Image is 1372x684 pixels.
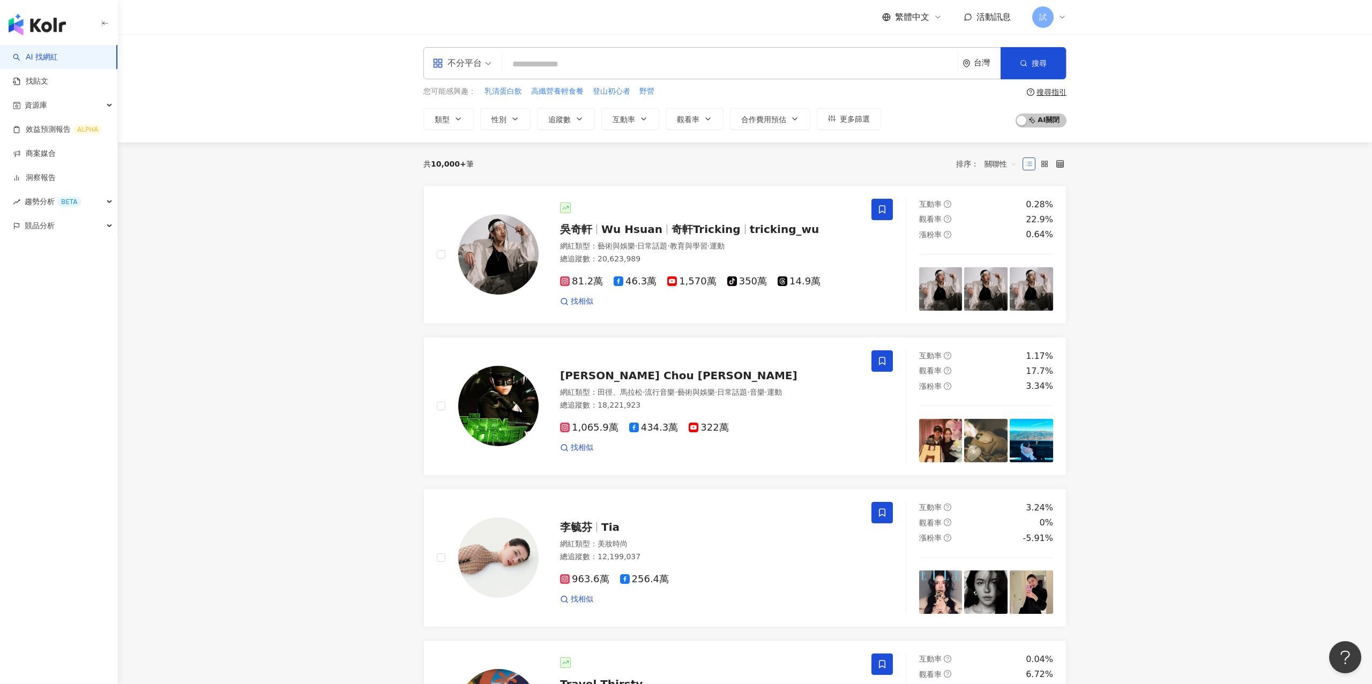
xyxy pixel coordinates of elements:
span: 繁體中文 [895,11,929,23]
button: 搜尋 [1001,47,1066,79]
span: 趨勢分析 [25,190,81,214]
a: KOL Avatar李毓芬Tia網紅類型：美妝時尚總追蹤數：12,199,037963.6萬256.4萬找相似互動率question-circle3.24%觀看率question-circle0... [423,488,1067,627]
span: question-circle [944,231,951,238]
span: 李毓芬 [560,521,592,533]
span: Tia [601,521,620,533]
span: · [715,388,717,396]
span: · [707,242,710,250]
a: KOL Avatar吳奇軒Wu Hsuan奇軒Trickingtricking_wu網紅類型：藝術與娛樂·日常話題·教育與學習·運動總追蹤數：20,623,98981.2萬46.3萬1,570萬... [423,185,1067,324]
span: question-circle [944,655,951,663]
div: 17.7% [1026,365,1053,377]
div: 不分平台 [433,55,482,72]
span: · [765,388,767,396]
span: 漲粉率 [919,230,942,239]
span: 田徑、馬拉松 [598,388,643,396]
span: 美妝時尚 [598,539,628,548]
span: 漲粉率 [919,533,942,542]
span: 試 [1039,11,1047,23]
span: 日常話題 [637,242,667,250]
span: 流行音樂 [645,388,675,396]
div: 0.28% [1026,199,1053,211]
span: 運動 [767,388,782,396]
span: 1,570萬 [667,276,717,287]
span: 關聯性 [985,155,1017,172]
span: 互動率 [613,115,635,124]
div: 0.64% [1026,229,1053,240]
span: 找相似 [571,594,593,605]
div: 1.17% [1026,350,1053,362]
span: question-circle [944,200,951,208]
span: question-circle [944,534,951,542]
span: 256.4萬 [620,574,669,585]
span: 322萬 [689,422,728,433]
a: 找相似 [560,594,593,605]
button: 性別 [480,108,531,130]
span: 觀看率 [919,518,942,527]
span: · [667,242,669,250]
span: 互動率 [919,503,942,512]
span: Wu Hsuan [601,223,662,236]
span: appstore [433,58,443,69]
span: 合作費用預估 [741,115,786,124]
span: 奇軒Tricking [672,223,741,236]
img: post-image [964,419,1008,462]
span: question-circle [944,382,951,390]
a: 找貼文 [13,76,48,87]
span: 350萬 [727,276,767,287]
span: 吳奇軒 [560,223,592,236]
span: 搜尋 [1032,59,1047,67]
img: post-image [919,419,963,462]
span: question-circle [944,518,951,526]
div: 0% [1040,517,1053,529]
span: 野營 [639,86,654,97]
div: 搜尋指引 [1037,88,1067,96]
button: 登山初心者 [592,86,631,97]
a: 效益預測報告ALPHA [13,124,102,135]
a: 找相似 [560,296,593,307]
span: 您可能感興趣： [423,86,476,97]
img: post-image [964,570,1008,614]
span: rise [13,198,20,206]
img: post-image [1010,570,1053,614]
span: · [643,388,645,396]
span: 10,000+ [431,160,466,168]
a: searchAI 找網紅 [13,52,58,63]
span: 運動 [710,242,725,250]
div: -5.91% [1023,532,1053,544]
div: 共 筆 [423,160,474,168]
span: 資源庫 [25,93,47,117]
div: 6.72% [1026,668,1053,680]
button: 觀看率 [666,108,724,130]
img: post-image [919,570,963,614]
img: post-image [919,267,963,311]
span: 類型 [435,115,450,124]
div: 總追蹤數 ： 20,623,989 [560,254,859,265]
button: 高纖營養輕食餐 [531,86,584,97]
span: [PERSON_NAME] Chou [PERSON_NAME] [560,369,797,382]
span: question-circle [944,352,951,359]
img: logo [9,14,66,35]
span: 觀看率 [919,215,942,223]
span: 963.6萬 [560,574,609,585]
div: 22.9% [1026,214,1053,226]
iframe: Help Scout Beacon - Open [1329,641,1361,673]
img: post-image [1010,267,1053,311]
img: post-image [964,267,1008,311]
button: 野營 [639,86,655,97]
span: · [747,388,749,396]
button: 合作費用預估 [730,108,810,130]
span: 活動訊息 [976,12,1011,22]
div: 3.34% [1026,380,1053,392]
span: 1,065.9萬 [560,422,618,433]
div: BETA [57,197,81,207]
span: 觀看率 [677,115,699,124]
div: 排序： [956,155,1023,172]
div: 網紅類型 ： [560,241,859,252]
span: 藝術與娛樂 [598,242,635,250]
span: · [675,388,677,396]
a: KOL Avatar[PERSON_NAME] Chou [PERSON_NAME]網紅類型：田徑、馬拉松·流行音樂·藝術與娛樂·日常話題·音樂·運動總追蹤數：18,221,9231,065.9... [423,337,1067,476]
img: post-image [1010,419,1053,462]
span: 登山初心者 [593,86,630,97]
span: question-circle [944,670,951,678]
span: 434.3萬 [629,422,678,433]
